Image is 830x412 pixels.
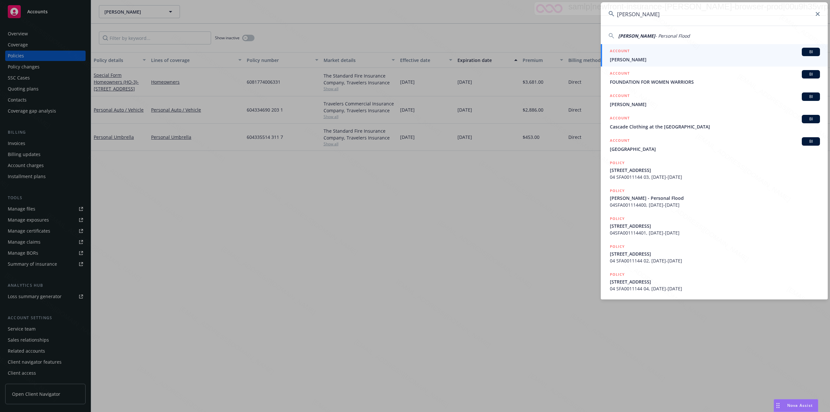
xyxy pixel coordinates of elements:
[610,167,820,174] span: [STREET_ADDRESS]
[610,188,625,194] h5: POLICY
[804,49,817,55] span: BI
[601,134,828,156] a: ACCOUNTBI[GEOGRAPHIC_DATA]
[610,92,630,100] h5: ACCOUNT
[655,33,690,39] span: - Personal Flood
[601,184,828,212] a: POLICY[PERSON_NAME] - Personal Flood04SFA001114400, [DATE]-[DATE]
[804,94,817,100] span: BI
[610,201,820,208] span: 04SFA001114400, [DATE]-[DATE]
[610,123,820,130] span: Cascade Clothing at the [GEOGRAPHIC_DATA]
[610,174,820,180] span: 04 SFA0011144 03, [DATE]-[DATE]
[601,111,828,134] a: ACCOUNTBICascade Clothing at the [GEOGRAPHIC_DATA]
[601,89,828,111] a: ACCOUNTBI[PERSON_NAME]
[610,285,820,292] span: 04 SFA0011144 04, [DATE]-[DATE]
[610,257,820,264] span: 04 SFA0011144 02, [DATE]-[DATE]
[601,2,828,26] input: Search...
[610,243,625,250] h5: POLICY
[610,250,820,257] span: [STREET_ADDRESS]
[601,156,828,184] a: POLICY[STREET_ADDRESS]04 SFA0011144 03, [DATE]-[DATE]
[610,115,630,123] h5: ACCOUNT
[610,271,625,278] h5: POLICY
[774,399,782,412] div: Drag to move
[601,44,828,67] a: ACCOUNTBI[PERSON_NAME]
[610,160,625,166] h5: POLICY
[601,212,828,240] a: POLICY[STREET_ADDRESS]04SFA001114401, [DATE]-[DATE]
[610,223,820,229] span: [STREET_ADDRESS]
[610,48,630,55] h5: ACCOUNT
[804,116,817,122] span: BI
[610,79,820,85] span: FOUNDATION FOR WOMEN WARRIORS
[610,101,820,108] span: [PERSON_NAME]
[601,67,828,89] a: ACCOUNTBIFOUNDATION FOR WOMEN WARRIORS
[610,195,820,201] span: [PERSON_NAME] - Personal Flood
[610,137,630,145] h5: ACCOUNT
[804,139,817,144] span: BI
[601,268,828,296] a: POLICY[STREET_ADDRESS]04 SFA0011144 04, [DATE]-[DATE]
[618,33,655,39] span: [PERSON_NAME]
[610,215,625,222] h5: POLICY
[610,70,630,78] h5: ACCOUNT
[804,71,817,77] span: BI
[774,399,818,412] button: Nova Assist
[610,229,820,236] span: 04SFA001114401, [DATE]-[DATE]
[610,56,820,63] span: [PERSON_NAME]
[610,278,820,285] span: [STREET_ADDRESS]
[787,403,813,408] span: Nova Assist
[601,240,828,268] a: POLICY[STREET_ADDRESS]04 SFA0011144 02, [DATE]-[DATE]
[610,146,820,152] span: [GEOGRAPHIC_DATA]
